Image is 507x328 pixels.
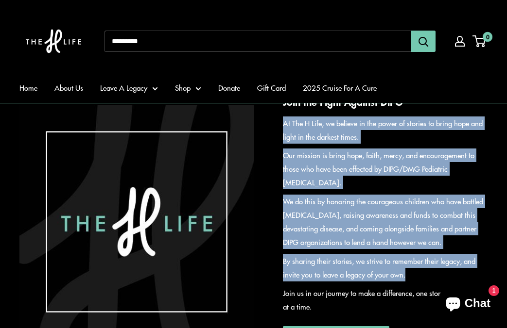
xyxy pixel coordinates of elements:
p: We do this by honoring the courageous children who have battled [MEDICAL_DATA], raising awareness... [283,195,488,249]
a: Donate [218,81,240,95]
p: Join us in our journey to make a difference, one story and one sip at a time. [283,286,488,313]
p: By sharing their stories, we strive to remember their legacy, and invite you to leave a legacy of... [283,254,488,281]
button: Search [411,31,436,52]
img: The H Life [19,10,87,73]
p: Our mission is bring hope, faith, mercy, and encouragement to those who have been effected by DIP... [283,148,488,189]
a: 2025 Cruise For A Cure [303,81,377,95]
a: About Us [54,81,83,95]
p: At The H Life, we believe in the power of stories to bring hope and light in the darkest times. [283,116,488,144]
a: Gift Card [257,81,286,95]
a: Home [19,81,37,95]
a: Shop [175,81,201,95]
inbox-online-store-chat: Shopify online store chat [437,289,499,320]
span: 0 [483,32,492,42]
input: Search... [105,31,411,52]
a: 0 [473,35,486,47]
a: Leave A Legacy [100,81,158,95]
a: My account [455,36,465,47]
